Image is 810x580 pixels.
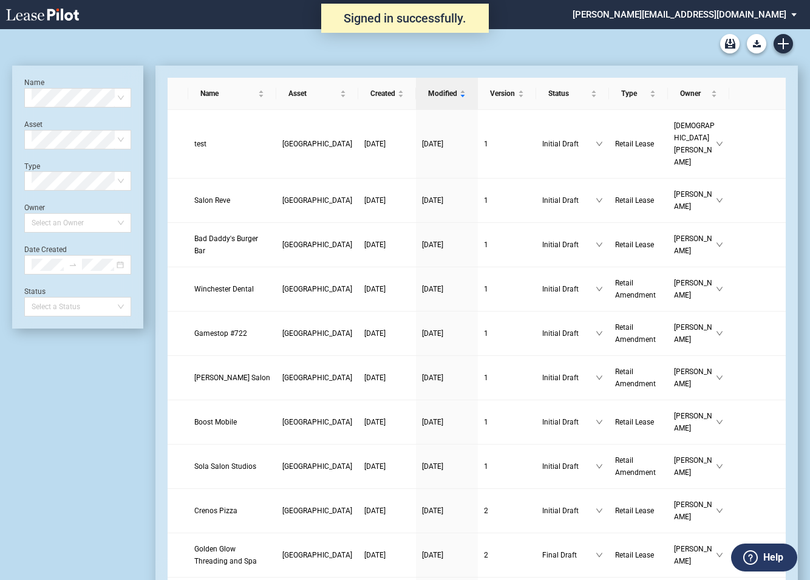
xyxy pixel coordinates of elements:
span: [DATE] [364,418,386,426]
span: Status [548,87,588,100]
span: Retail Amendment [615,367,656,388]
a: 1 [484,460,530,473]
span: 1 [484,196,488,205]
span: Stone Creek Village [282,551,352,559]
span: down [596,374,603,381]
span: Gamestop #722 [194,329,247,338]
a: [DATE] [422,194,472,206]
th: Type [609,78,668,110]
div: Signed in successfully. [321,4,489,33]
span: [PERSON_NAME] [674,277,716,301]
span: Stone Creek Village [282,196,352,205]
span: swap-right [69,261,77,269]
a: [DATE] [422,138,472,150]
span: [DATE] [422,551,443,559]
label: Help [763,550,783,565]
span: Name [200,87,256,100]
span: Modified [428,87,457,100]
th: Name [188,78,276,110]
span: 1 [484,462,488,471]
a: Retail Lease [615,194,662,206]
span: [PERSON_NAME] [674,188,716,213]
a: 1 [484,239,530,251]
a: [DATE] [422,549,472,561]
span: [DATE] [364,241,386,249]
a: Retail Amendment [615,321,662,346]
span: [DATE] [422,285,443,293]
span: Version [490,87,516,100]
a: [GEOGRAPHIC_DATA] [282,138,352,150]
span: [PERSON_NAME] [674,454,716,479]
span: [DATE] [364,462,386,471]
a: [GEOGRAPHIC_DATA] [282,194,352,206]
span: Retail Lease [615,551,654,559]
span: Final Draft [542,549,596,561]
button: Download Blank Form [747,34,766,53]
span: [DATE] [422,196,443,205]
a: [GEOGRAPHIC_DATA] [282,239,352,251]
span: down [716,507,723,514]
span: down [596,241,603,248]
a: [GEOGRAPHIC_DATA] [282,416,352,428]
a: [GEOGRAPHIC_DATA] [282,283,352,295]
span: down [596,197,603,204]
th: Version [478,78,536,110]
span: 1 [484,285,488,293]
span: Winchester Square [282,285,352,293]
span: down [716,285,723,293]
span: down [716,330,723,337]
th: Created [358,78,416,110]
span: NorthPointe Plaza [282,374,352,382]
span: Park West Village III [282,241,352,249]
span: Type [621,87,647,100]
span: Initial Draft [542,283,596,295]
a: Salon Reve [194,194,270,206]
span: Sunbury Plaza [282,418,352,426]
span: [DATE] [364,196,386,205]
a: [DATE] [422,460,472,473]
span: down [596,418,603,426]
th: Modified [416,78,478,110]
a: Sola Salon Studios [194,460,270,473]
a: [GEOGRAPHIC_DATA] [282,549,352,561]
span: down [716,551,723,559]
span: [PERSON_NAME] [674,410,716,434]
a: [DATE] [422,372,472,384]
a: Winchester Dental [194,283,270,295]
a: [DATE] [364,460,410,473]
span: [DATE] [364,285,386,293]
span: Owner [680,87,709,100]
span: Initial Draft [542,372,596,384]
a: Retail Lease [615,239,662,251]
span: 1 [484,374,488,382]
span: Easton Square [282,329,352,338]
span: Initial Draft [542,416,596,428]
a: Boost Mobile [194,416,270,428]
span: 1 [484,241,488,249]
a: [DATE] [364,239,410,251]
span: down [716,374,723,381]
span: Retail Amendment [615,323,656,344]
span: Initial Draft [542,239,596,251]
span: [PERSON_NAME] [674,321,716,346]
span: [DEMOGRAPHIC_DATA][PERSON_NAME] [674,120,716,168]
a: [DATE] [364,372,410,384]
a: Retail Lease [615,138,662,150]
span: Madhuri Salon [194,374,270,382]
span: down [596,463,603,470]
span: Retail Amendment [615,456,656,477]
span: down [716,463,723,470]
a: [DATE] [364,416,410,428]
a: Bad Daddy's Burger Bar [194,233,270,257]
span: [DATE] [364,329,386,338]
a: Archive [720,34,740,53]
a: 1 [484,372,530,384]
a: [GEOGRAPHIC_DATA] [282,505,352,517]
span: Retail Lease [615,241,654,249]
a: 2 [484,505,530,517]
a: 1 [484,283,530,295]
span: Initial Draft [542,505,596,517]
span: [DATE] [364,551,386,559]
a: Retail Amendment [615,454,662,479]
span: [PERSON_NAME] [674,499,716,523]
